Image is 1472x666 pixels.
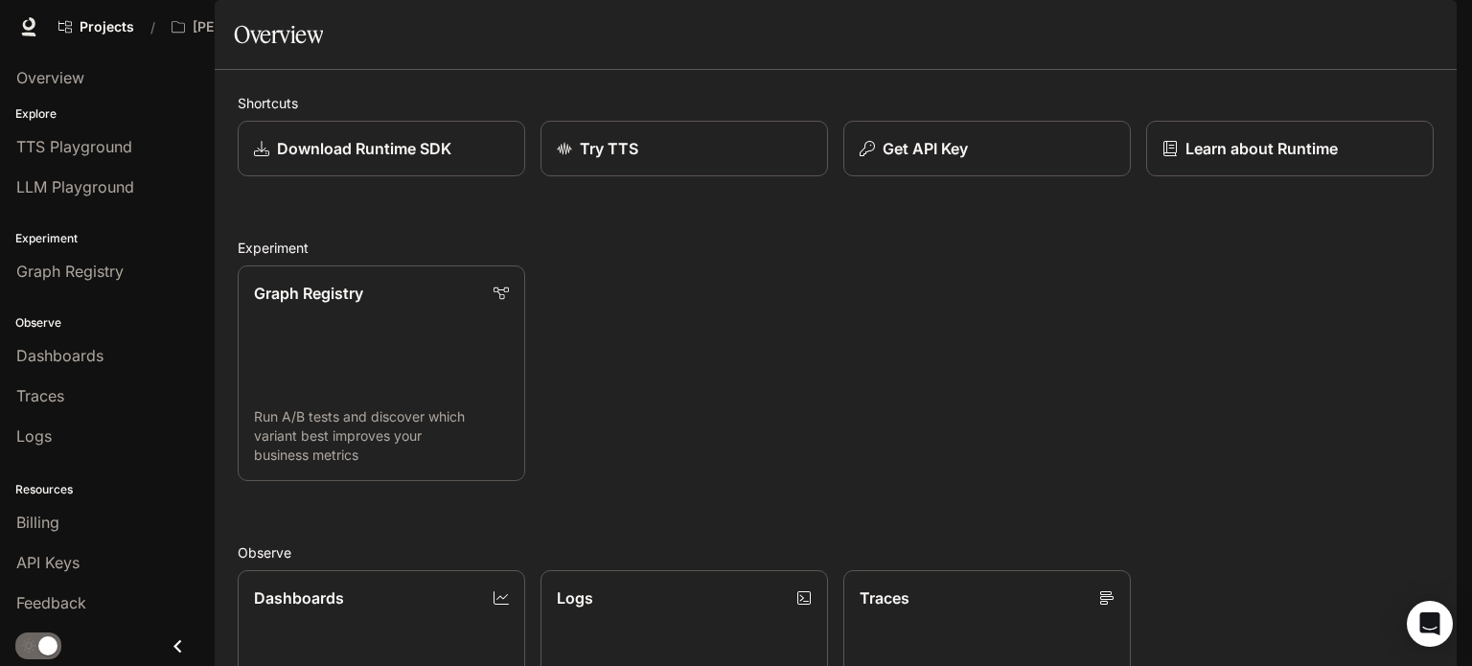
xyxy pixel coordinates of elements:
[238,121,525,176] a: Download Runtime SDK
[238,542,1434,563] h2: Observe
[254,586,344,609] p: Dashboards
[540,121,828,176] a: Try TTS
[1185,137,1338,160] p: Learn about Runtime
[580,137,638,160] p: Try TTS
[50,8,143,46] a: Go to projects
[238,93,1434,113] h2: Shortcuts
[234,15,323,54] h1: Overview
[238,238,1434,258] h2: Experiment
[883,137,968,160] p: Get API Key
[254,282,363,305] p: Graph Registry
[1146,121,1434,176] a: Learn about Runtime
[1407,601,1453,647] div: Open Intercom Messenger
[254,407,509,465] p: Run A/B tests and discover which variant best improves your business metrics
[163,8,330,46] button: All workspaces
[277,137,451,160] p: Download Runtime SDK
[193,19,300,35] p: [PERSON_NAME]
[557,586,593,609] p: Logs
[860,586,909,609] p: Traces
[238,265,525,481] a: Graph RegistryRun A/B tests and discover which variant best improves your business metrics
[843,121,1131,176] button: Get API Key
[80,19,134,35] span: Projects
[143,17,163,37] div: /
